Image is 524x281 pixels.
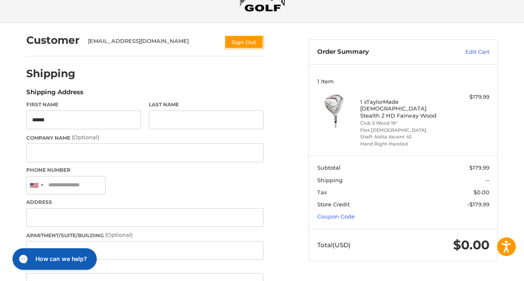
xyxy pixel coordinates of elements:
a: Coupon Code [317,213,355,220]
legend: Shipping Address [26,88,83,101]
div: United States: +1 [27,176,46,194]
span: Subtotal [317,164,341,171]
small: (Optional) [72,134,99,140]
span: Store Credit [317,201,350,208]
h3: Order Summary [317,48,434,56]
span: $0.00 [453,237,489,253]
small: (Optional) [105,231,133,238]
li: Shaft Aldila Ascent 45 [360,133,444,140]
li: Hand Right-Handed [360,140,444,148]
h4: 1 x TaylorMade [DEMOGRAPHIC_DATA] Stealth 2 HD Fairway Wood [360,98,444,119]
div: [EMAIL_ADDRESS][DOMAIN_NAME] [88,37,216,49]
label: Phone Number [26,166,263,174]
span: Tax [317,189,327,196]
h2: Customer [26,34,80,47]
label: Address [26,198,263,206]
label: Company Name [26,133,263,142]
a: Edit Cart [434,48,489,56]
li: Club 5 Wood 19° [360,120,444,127]
div: $179.99 [446,93,489,101]
h3: 1 Item [317,78,489,85]
label: Apartment/Suite/Building [26,231,263,239]
span: -$179.99 [467,201,489,208]
span: Shipping [317,177,343,183]
li: Flex [DEMOGRAPHIC_DATA] [360,127,444,134]
span: -- [485,177,489,183]
span: Total (USD) [317,241,351,249]
label: City [26,264,263,271]
label: First Name [26,101,141,108]
h2: Shipping [26,67,75,80]
span: $0.00 [474,189,489,196]
span: $179.99 [469,164,489,171]
label: Last Name [149,101,263,108]
iframe: Gorgias live chat messenger [8,245,99,273]
button: Sign Out [224,35,263,49]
